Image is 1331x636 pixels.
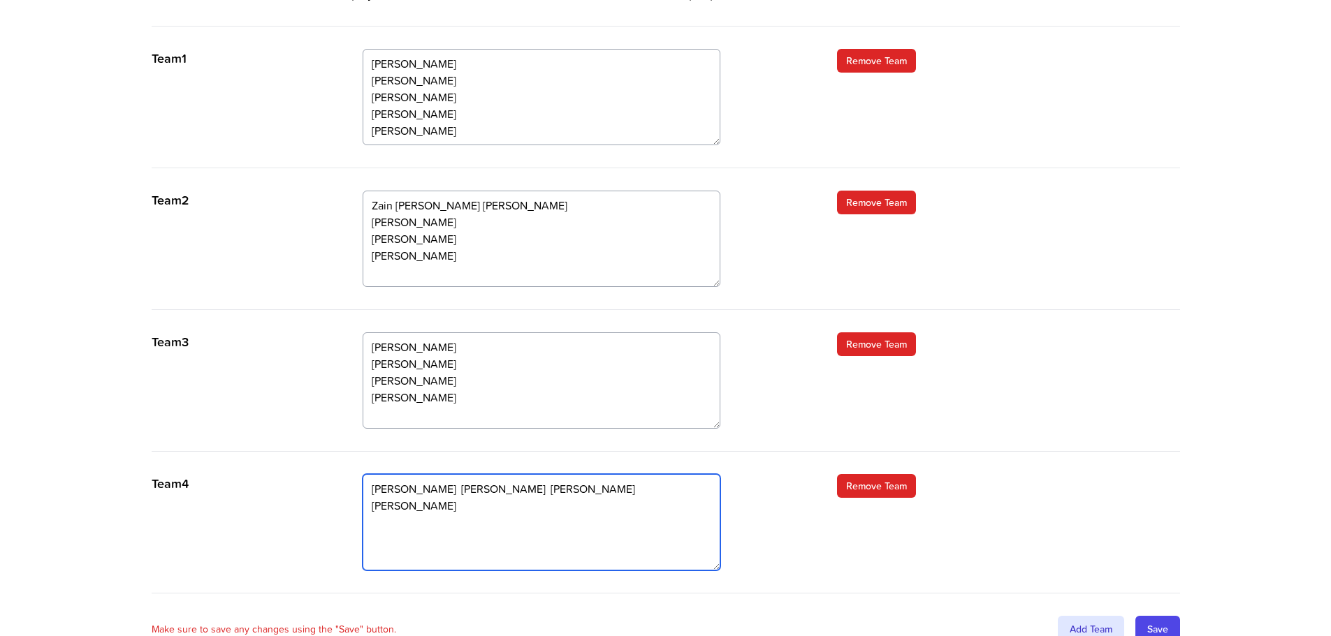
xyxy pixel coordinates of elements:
[182,332,189,351] span: 3
[152,191,335,210] p: Team
[152,332,335,352] p: Team
[182,474,189,493] span: 4
[182,49,187,68] span: 1
[152,474,335,494] p: Team
[837,49,916,73] a: Remove Team
[837,191,916,214] a: Remove Team
[837,474,916,498] a: Remove Team
[152,622,396,636] p: Make sure to save any changes using the "Save" button.
[152,49,335,68] p: Team
[837,332,916,356] a: Remove Team
[182,191,189,209] span: 2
